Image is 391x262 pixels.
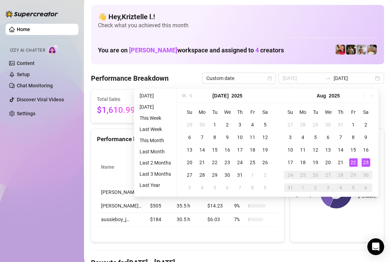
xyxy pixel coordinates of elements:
[137,159,174,167] li: Last 2 Months
[10,47,45,54] span: Izzy AI Chatter
[236,171,244,179] div: 31
[236,146,244,154] div: 17
[311,171,320,179] div: 26
[208,106,221,118] th: Tu
[137,147,174,156] li: Last Month
[248,171,257,179] div: 1
[259,156,271,169] td: 2025-07-26
[356,45,366,54] img: aussieboy_j
[360,118,372,131] td: 2025-08-02
[185,158,194,167] div: 20
[347,144,360,156] td: 2025-08-15
[246,156,259,169] td: 2025-07-25
[221,169,234,181] td: 2025-07-30
[183,106,196,118] th: Su
[248,158,257,167] div: 25
[322,106,334,118] th: We
[211,121,219,129] div: 1
[311,183,320,192] div: 2
[299,158,307,167] div: 18
[322,169,334,181] td: 2025-08-27
[334,169,347,181] td: 2025-08-28
[223,183,232,192] div: 6
[196,181,208,194] td: 2025-08-04
[299,121,307,129] div: 28
[208,169,221,181] td: 2025-07-29
[261,121,269,129] div: 5
[259,106,271,118] th: Sa
[221,144,234,156] td: 2025-07-16
[183,169,196,181] td: 2025-07-27
[334,74,374,82] input: End date
[206,73,271,83] span: Custom date
[334,156,347,169] td: 2025-08-21
[196,156,208,169] td: 2025-07-21
[101,163,136,171] span: Name
[360,144,372,156] td: 2025-08-16
[311,146,320,154] div: 12
[234,169,246,181] td: 2025-07-31
[196,131,208,144] td: 2025-07-07
[17,27,30,32] a: Home
[284,181,297,194] td: 2025-08-31
[259,131,271,144] td: 2025-07-12
[137,114,174,122] li: This Week
[185,146,194,154] div: 13
[234,106,246,118] th: Th
[261,183,269,192] div: 9
[286,171,294,179] div: 24
[246,118,259,131] td: 2025-07-04
[309,144,322,156] td: 2025-08-12
[347,156,360,169] td: 2025-08-22
[183,131,196,144] td: 2025-07-06
[362,158,370,167] div: 23
[97,149,146,185] th: Name
[324,158,332,167] div: 20
[297,144,309,156] td: 2025-08-11
[183,118,196,131] td: 2025-06-29
[334,181,347,194] td: 2025-09-04
[211,146,219,154] div: 15
[362,146,370,154] div: 16
[236,158,244,167] div: 24
[137,170,174,178] li: Last 3 Months
[97,134,278,144] div: Performance by OnlyFans Creator
[198,146,206,154] div: 14
[297,156,309,169] td: 2025-08-18
[324,171,332,179] div: 27
[259,169,271,181] td: 2025-08-02
[211,183,219,192] div: 5
[324,133,332,141] div: 6
[362,121,370,129] div: 2
[208,131,221,144] td: 2025-07-08
[322,144,334,156] td: 2025-08-13
[322,118,334,131] td: 2025-07-30
[91,73,169,83] h4: Performance Breakdown
[137,125,174,133] li: Last Week
[248,133,257,141] div: 11
[309,156,322,169] td: 2025-08-19
[234,202,245,210] span: 9 %
[185,133,194,141] div: 6
[97,95,154,103] span: Total Sales
[349,171,357,179] div: 29
[211,158,219,167] div: 22
[284,156,297,169] td: 2025-08-17
[98,22,377,29] span: Check what you achieved this month
[259,181,271,194] td: 2025-08-09
[185,121,194,129] div: 29
[309,181,322,194] td: 2025-09-02
[17,111,35,116] a: Settings
[349,133,357,141] div: 8
[309,169,322,181] td: 2025-08-26
[297,169,309,181] td: 2025-08-25
[284,118,297,131] td: 2025-07-27
[234,181,246,194] td: 2025-08-07
[208,156,221,169] td: 2025-07-22
[284,144,297,156] td: 2025-08-10
[336,133,345,141] div: 7
[297,181,309,194] td: 2025-09-01
[17,83,53,88] a: Chat Monitoring
[261,146,269,154] div: 19
[360,106,372,118] th: Sa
